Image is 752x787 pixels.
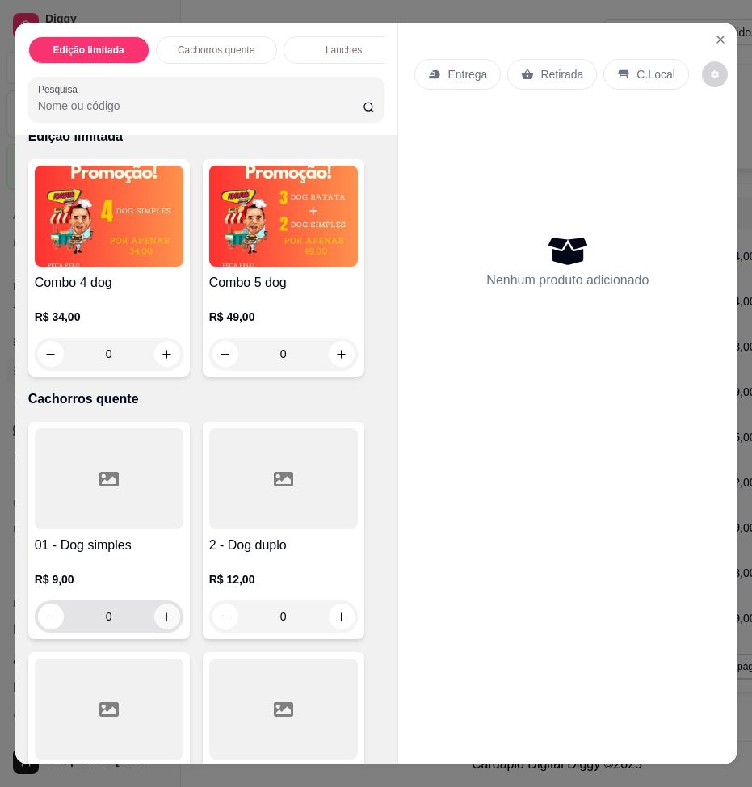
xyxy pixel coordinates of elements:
input: Pesquisa [38,98,363,114]
p: Edição limitada [28,127,385,146]
p: Lanches [326,44,362,57]
p: R$ 12,00 [209,571,358,587]
img: product-image [209,166,358,267]
label: Pesquisa [38,82,83,96]
h4: 01 - Dog simples [35,536,183,555]
p: C.Local [636,66,674,82]
p: R$ 9,00 [35,571,183,587]
button: increase-product-quantity [154,604,180,629]
h4: Combo 4 dog [35,273,183,292]
p: R$ 49,00 [209,309,358,325]
img: product-image [35,166,183,267]
button: decrease-product-quantity [702,61,728,87]
p: R$ 34,00 [35,309,183,325]
p: Retirada [540,66,583,82]
button: Close [708,27,733,53]
h4: Combo 5 dog [209,273,358,292]
button: increase-product-quantity [329,341,355,367]
button: decrease-product-quantity [38,604,64,629]
p: Cachorros quente [28,389,385,409]
p: Nenhum produto adicionado [486,271,649,290]
h4: 2 - Dog duplo [209,536,358,555]
p: Entrega [447,66,487,82]
button: decrease-product-quantity [38,341,64,367]
button: increase-product-quantity [154,341,180,367]
p: Cachorros quente [178,44,254,57]
button: decrease-product-quantity [212,341,238,367]
p: Edição limitada [53,44,124,57]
